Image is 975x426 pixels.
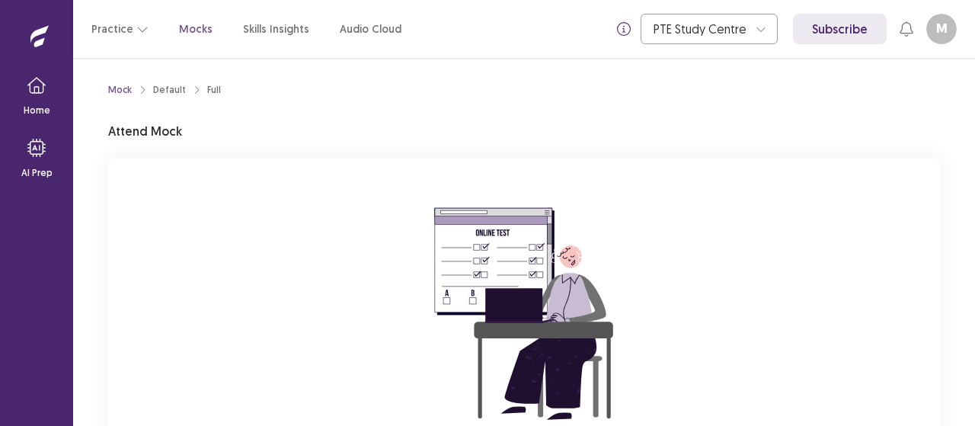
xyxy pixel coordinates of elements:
[24,104,50,117] p: Home
[793,14,887,44] a: Subscribe
[179,21,213,37] a: Mocks
[610,15,638,43] button: info
[243,21,309,37] a: Skills Insights
[108,83,221,97] nav: breadcrumb
[108,83,132,97] a: Mock
[340,21,401,37] a: Audio Cloud
[91,15,149,43] button: Practice
[654,14,748,43] div: PTE Study Centre
[926,14,957,44] button: M
[108,122,182,140] p: Attend Mock
[207,83,221,97] div: Full
[21,166,53,180] p: AI Prep
[153,83,186,97] div: Default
